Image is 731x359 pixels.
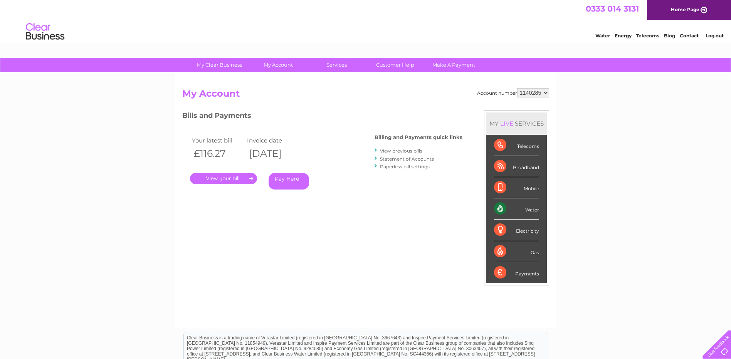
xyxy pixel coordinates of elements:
[190,173,257,184] a: .
[586,4,639,13] a: 0333 014 3131
[182,88,549,103] h2: My Account
[494,241,539,262] div: Gas
[182,110,462,124] h3: Bills and Payments
[477,88,549,97] div: Account number
[380,148,422,154] a: View previous bills
[363,58,427,72] a: Customer Help
[246,58,310,72] a: My Account
[380,164,430,169] a: Paperless bill settings
[380,156,434,162] a: Statement of Accounts
[188,58,251,72] a: My Clear Business
[184,4,548,37] div: Clear Business is a trading name of Verastar Limited (registered in [GEOGRAPHIC_DATA] No. 3667643...
[615,33,632,39] a: Energy
[422,58,486,72] a: Make A Payment
[494,135,539,156] div: Telecoms
[494,220,539,241] div: Electricity
[494,198,539,220] div: Water
[680,33,699,39] a: Contact
[664,33,675,39] a: Blog
[494,177,539,198] div: Mobile
[375,134,462,140] h4: Billing and Payments quick links
[269,173,309,190] a: Pay Here
[245,135,301,146] td: Invoice date
[190,146,245,161] th: £116.27
[494,262,539,283] div: Payments
[494,156,539,177] div: Broadband
[25,20,65,44] img: logo.png
[636,33,659,39] a: Telecoms
[486,112,547,134] div: MY SERVICES
[499,120,515,127] div: LIVE
[595,33,610,39] a: Water
[245,146,301,161] th: [DATE]
[706,33,724,39] a: Log out
[305,58,368,72] a: Services
[190,135,245,146] td: Your latest bill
